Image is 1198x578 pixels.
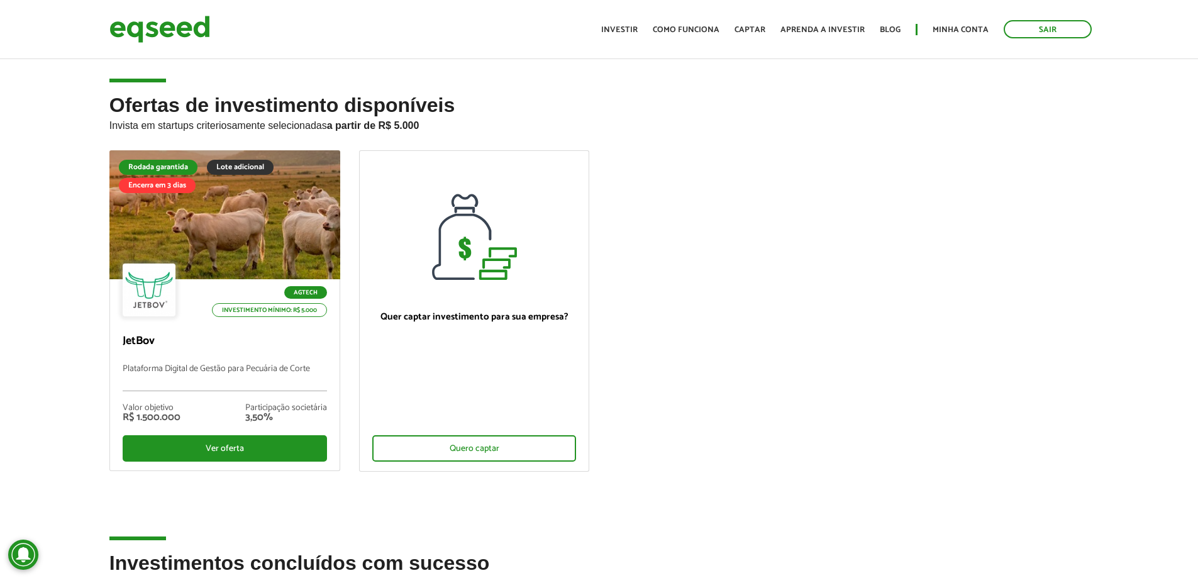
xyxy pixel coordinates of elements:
[372,311,577,323] p: Quer captar investimento para sua empresa?
[601,26,638,34] a: Investir
[109,94,1089,150] h2: Ofertas de investimento disponíveis
[109,116,1089,131] p: Invista em startups criteriosamente selecionadas
[212,303,327,317] p: Investimento mínimo: R$ 5.000
[327,120,419,131] strong: a partir de R$ 5.000
[123,404,180,413] div: Valor objetivo
[119,160,197,175] div: Rodada garantida
[123,364,327,391] p: Plataforma Digital de Gestão para Pecuária de Corte
[735,26,765,34] a: Captar
[109,150,340,471] a: Rodada garantida Lote adicional Encerra em 3 dias Agtech Investimento mínimo: R$ 5.000 JetBov Pla...
[359,150,590,472] a: Quer captar investimento para sua empresa? Quero captar
[933,26,989,34] a: Minha conta
[119,178,196,193] div: Encerra em 3 dias
[780,26,865,34] a: Aprenda a investir
[207,160,274,175] div: Lote adicional
[123,335,327,348] p: JetBov
[245,404,327,413] div: Participação societária
[653,26,719,34] a: Como funciona
[880,26,901,34] a: Blog
[245,413,327,423] div: 3,50%
[1004,20,1092,38] a: Sair
[284,286,327,299] p: Agtech
[123,435,327,462] div: Ver oferta
[123,413,180,423] div: R$ 1.500.000
[372,435,577,462] div: Quero captar
[109,13,210,46] img: EqSeed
